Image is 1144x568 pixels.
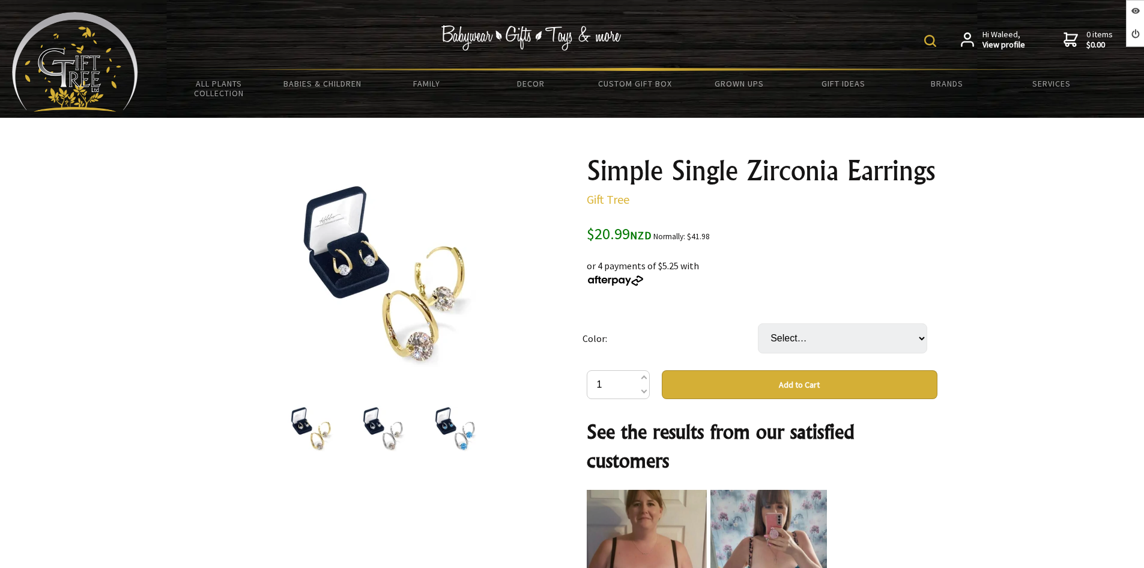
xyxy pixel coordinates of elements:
img: Babyware - Gifts - Toys and more... [12,12,138,112]
a: Babies & Children [271,71,375,96]
span: 0 items [1086,29,1113,50]
h1: Simple Single Zirconia Earrings [587,156,937,185]
img: Afterpay [587,275,644,286]
a: Gift Ideas [791,71,895,96]
img: product search [924,35,936,47]
strong: View profile [982,40,1025,50]
small: Normally: $41.98 [653,231,710,242]
span: Hi Waleed, [982,29,1025,50]
a: Gift Tree [587,192,629,207]
a: Decor [479,71,583,96]
img: Simple Single Zirconia Earrings [360,406,405,451]
span: NZD [630,228,652,242]
img: Simple Single Zirconia Earrings [289,180,476,367]
span: $20.99 [587,224,652,243]
a: Brands [895,71,999,96]
img: Simple Single Zirconia Earrings [432,406,477,451]
div: or 4 payments of $5.25 with [587,244,937,287]
strong: See the results from our satisfied customers [587,420,855,472]
a: Custom Gift Box [583,71,687,96]
a: 0 items$0.00 [1064,29,1113,50]
a: Hi Waleed,View profile [961,29,1025,50]
img: Babywear - Gifts - Toys & more [441,25,622,50]
strong: $0.00 [1086,40,1113,50]
a: Family [375,71,479,96]
a: All Plants Collection [167,71,271,106]
img: Simple Single Zirconia Earrings [288,406,333,451]
a: Services [999,71,1103,96]
a: Grown Ups [687,71,791,96]
button: Add to Cart [662,370,937,399]
td: Color: [583,307,758,370]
